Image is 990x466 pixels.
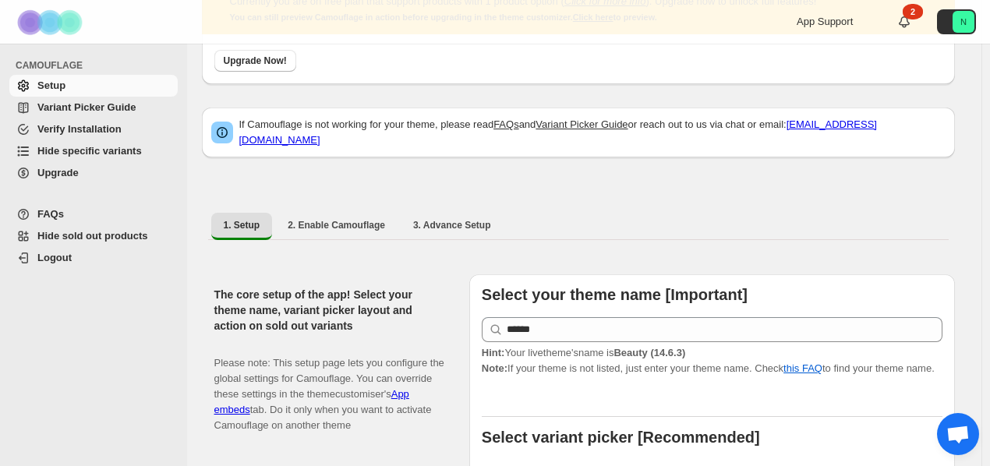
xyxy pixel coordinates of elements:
[37,167,79,178] span: Upgrade
[214,287,444,334] h2: The core setup of the app! Select your theme name, variant picker layout and action on sold out v...
[482,347,685,358] span: Your live theme's name is
[482,345,942,376] p: If your theme is not listed, just enter your theme name. Check to find your theme name.
[953,11,974,33] span: Avatar with initials N
[37,101,136,113] span: Variant Picker Guide
[482,429,760,446] b: Select variant picker [Recommended]
[482,362,507,374] strong: Note:
[783,362,822,374] a: this FAQ
[9,118,178,140] a: Verify Installation
[9,203,178,225] a: FAQs
[960,17,967,26] text: N
[493,118,519,130] a: FAQs
[937,9,976,34] button: Avatar with initials N
[9,140,178,162] a: Hide specific variants
[16,59,179,72] span: CAMOUFLAGE
[613,347,685,358] strong: Beauty (14.6.3)
[482,286,748,303] b: Select your theme name [Important]
[37,123,122,135] span: Verify Installation
[224,219,260,231] span: 1. Setup
[9,225,178,247] a: Hide sold out products
[214,340,444,433] p: Please note: This setup page lets you configure the global settings for Camouflage. You can overr...
[37,145,142,157] span: Hide specific variants
[37,208,64,220] span: FAQs
[9,162,178,184] a: Upgrade
[937,413,979,455] a: Open chat
[37,79,65,91] span: Setup
[239,117,946,148] p: If Camouflage is not working for your theme, please read and or reach out to us via chat or email:
[37,252,72,263] span: Logout
[896,14,912,30] a: 2
[9,97,178,118] a: Variant Picker Guide
[797,16,853,27] span: App Support
[536,118,628,130] a: Variant Picker Guide
[224,55,287,67] span: Upgrade Now!
[9,247,178,269] a: Logout
[288,219,385,231] span: 2. Enable Camouflage
[482,347,505,358] strong: Hint:
[413,219,491,231] span: 3. Advance Setup
[37,230,148,242] span: Hide sold out products
[12,1,90,44] img: Camouflage
[214,50,296,72] button: Upgrade Now!
[9,75,178,97] a: Setup
[903,4,923,19] div: 2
